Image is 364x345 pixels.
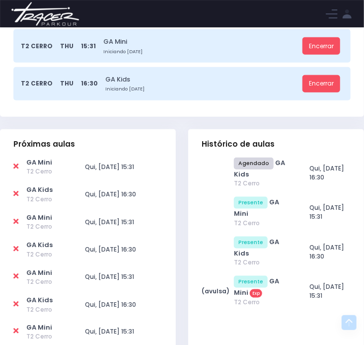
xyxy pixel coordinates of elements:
small: Iniciando [DATE] [103,48,299,55]
span: Qui, [DATE] 16:30 [85,190,136,198]
span: T2 Cerro [21,79,53,88]
span: T2 Cerro [26,277,64,286]
a: GA Kids [105,75,299,84]
span: Qui, [DATE] 15:31 [85,272,134,281]
small: Iniciando [DATE] [105,86,299,92]
span: Qui, [DATE] 15:31 [85,163,134,171]
span: T2 Cerro [234,219,291,228]
span: T2 Cerro [26,222,64,231]
span: Agendado [234,158,274,170]
span: T2 Cerro [234,258,291,267]
a: Encerrar [302,75,340,93]
span: T2 Cerro [21,42,53,51]
span: T2 Cerro [26,195,64,204]
span: Qui, [DATE] 16:30 [85,300,136,309]
a: GA Mini [26,323,52,333]
span: Qui, [DATE] 16:30 [309,243,344,260]
span: T2 Cerro [26,250,64,259]
span: T2 Cerro [234,298,291,307]
a: GA Mini [26,158,52,167]
span: 15:31 [81,42,96,51]
span: Thu [60,42,73,51]
span: Qui, [DATE] 16:30 [85,245,136,254]
span: Qui, [DATE] 15:31 [85,328,134,336]
a: GA Mini [26,268,52,277]
span: T2 Cerro [234,179,291,188]
span: 16:30 [81,79,98,88]
span: Qui, [DATE] 15:31 [85,218,134,226]
span: Qui, [DATE] 16:30 [309,164,344,181]
span: Thu [60,79,73,88]
span: T2 Cerro [26,333,64,342]
a: GA Kids [26,185,53,194]
a: GA Mini [103,37,299,46]
span: Presente [234,237,268,249]
span: Qui, [DATE] 15:31 [309,282,344,300]
span: Presente [234,197,268,209]
span: Qui, [DATE] 15:31 [309,203,344,221]
span: Exp [250,289,262,297]
a: GA Kids [26,295,53,305]
span: Presente [234,276,268,288]
a: GA Kids [26,240,53,250]
span: Próximas aulas [13,140,75,149]
strong: (avulsa) [202,287,229,295]
span: T2 Cerro [26,305,64,314]
span: Histórico de aulas [202,140,275,149]
span: T2 Cerro [26,167,64,176]
a: GA Mini [26,213,52,222]
a: Encerrar [302,37,340,55]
